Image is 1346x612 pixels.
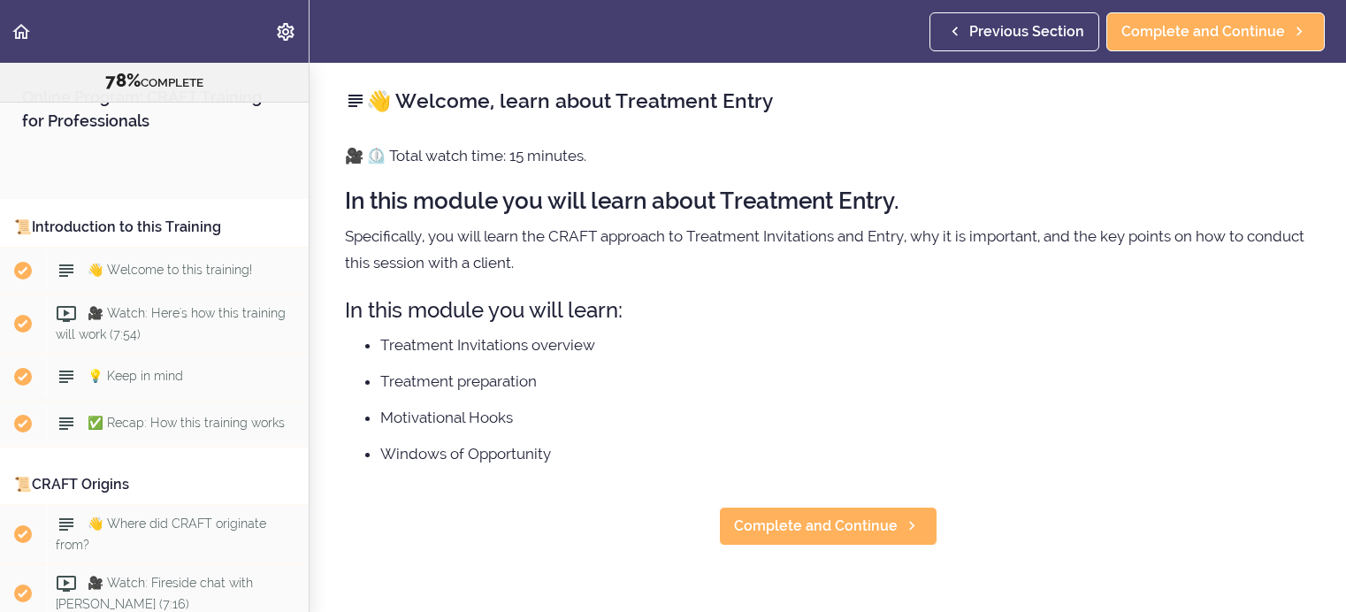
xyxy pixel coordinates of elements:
span: Previous Section [969,21,1084,42]
p: Specifically, you will learn the CRAFT approach to Treatment Invitations and Entry, why it is imp... [345,223,1311,276]
li: Windows of Opportunity [380,442,1311,465]
h2: 👋 Welcome, learn about Treatment Entry [345,86,1311,116]
li: Motivational Hooks [380,406,1311,429]
li: Treatment preparation [380,370,1311,393]
svg: Settings Menu [275,21,296,42]
span: 👋 Where did CRAFT originate from? [56,516,266,551]
span: 👋 Welcome to this training! [88,263,252,277]
span: 🎥 Watch: Here's how this training will work (7:54) [56,306,286,340]
span: ✅ Recap: How this training works [88,416,285,430]
span: Complete and Continue [1121,21,1285,42]
a: Previous Section [929,12,1099,51]
a: Complete and Continue [1106,12,1325,51]
span: Complete and Continue [734,516,898,537]
h2: In this module you will learn about Treatment Entry. [345,188,1311,214]
div: COMPLETE [22,70,287,93]
a: Complete and Continue [719,507,937,546]
svg: Back to course curriculum [11,21,32,42]
h3: In this module you will learn: [345,295,1311,325]
span: 🎥 Watch: Fireside chat with [PERSON_NAME] (7:16) [56,576,253,610]
span: 78% [105,70,141,91]
li: Treatment Invitations overview [380,333,1311,356]
p: 🎥 ⏲️ Total watch time: 15 minutes. [345,142,1311,169]
span: 💡 Keep in mind [88,369,183,383]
